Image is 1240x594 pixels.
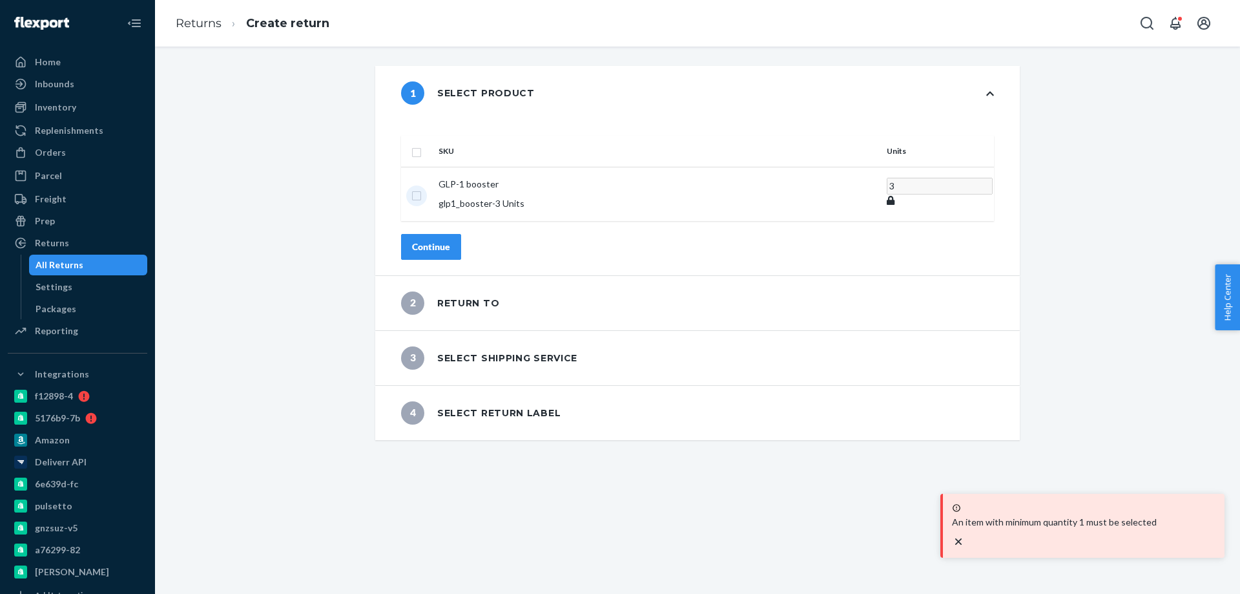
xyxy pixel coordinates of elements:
[8,52,147,72] a: Home
[36,259,83,271] div: All Returns
[35,368,89,381] div: Integrations
[29,277,148,297] a: Settings
[121,10,147,36] button: Close Navigation
[1162,10,1188,36] button: Open notifications
[36,281,72,293] div: Settings
[8,211,147,231] a: Prep
[433,136,882,167] th: SKU
[36,302,76,315] div: Packages
[35,237,69,249] div: Returns
[401,292,499,315] div: Return to
[29,255,148,275] a: All Returns
[8,364,147,385] button: Integrations
[14,17,69,30] img: Flexport logo
[401,346,577,370] div: Select shipping service
[8,120,147,141] a: Replenishments
[35,169,62,182] div: Parcel
[35,324,78,337] div: Reporting
[412,240,450,253] div: Continue
[8,321,147,341] a: Reporting
[401,234,461,260] button: Continue
[8,386,147,407] a: f12898-4
[35,193,67,206] div: Freight
[439,197,876,210] p: glp1_booster - 3 Units
[401,81,424,105] span: 1
[8,430,147,451] a: Amazon
[8,408,147,429] a: 5176b9-7b
[401,401,561,425] div: Select return label
[1215,264,1240,330] button: Help Center
[8,540,147,560] a: a76299-82
[8,496,147,516] a: pulsetto
[35,544,80,557] div: a76299-82
[246,16,329,30] a: Create return
[952,516,1215,529] p: An item with minimum quantity 1 must be selected
[35,412,80,425] div: 5176b9-7b
[887,178,993,195] input: Enter quantity
[8,74,147,94] a: Inbounds
[35,124,103,137] div: Replenishments
[1134,10,1160,36] button: Open Search Box
[35,215,55,228] div: Prep
[165,5,340,43] ol: breadcrumbs
[35,146,66,159] div: Orders
[35,56,61,69] div: Home
[8,452,147,472] a: Deliverr API
[35,478,78,491] div: 6e639d-fc
[8,562,147,582] a: [PERSON_NAME]
[8,142,147,163] a: Orders
[8,165,147,186] a: Parcel
[35,500,72,513] div: pulsetto
[35,390,73,403] div: f12898-4
[35,78,74,90] div: Inbounds
[401,292,424,315] span: 2
[882,136,994,167] th: Units
[8,189,147,209] a: Freight
[35,101,76,114] div: Inventory
[8,474,147,494] a: 6e639d-fc
[952,535,965,548] svg: close toast
[8,97,147,118] a: Inventory
[439,178,876,191] p: GLP-1 booster
[1191,10,1217,36] button: Open account menu
[8,233,147,253] a: Returns
[35,566,109,578] div: [PERSON_NAME]
[35,522,77,535] div: gnzsuz-v5
[401,401,424,425] span: 4
[401,81,535,105] div: Select product
[35,434,70,447] div: Amazon
[176,16,222,30] a: Returns
[401,346,424,370] span: 3
[8,518,147,538] a: gnzsuz-v5
[35,456,87,469] div: Deliverr API
[29,299,148,319] a: Packages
